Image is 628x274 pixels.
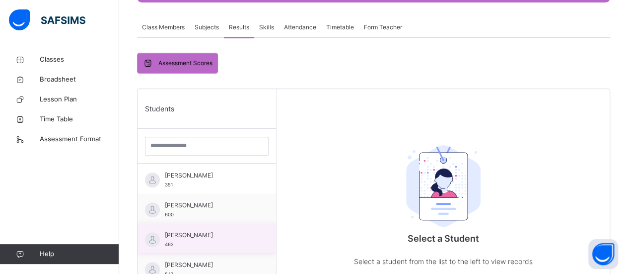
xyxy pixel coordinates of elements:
[284,23,316,32] span: Attendance
[588,239,618,269] button: Open asap
[158,59,212,68] span: Assessment Scores
[40,94,119,104] span: Lesson Plan
[142,23,185,32] span: Class Members
[165,242,174,247] span: 462
[195,23,219,32] span: Subjects
[165,231,254,240] span: [PERSON_NAME]
[354,232,533,245] p: Select a Student
[165,261,254,270] span: [PERSON_NAME]
[145,202,160,217] img: default.svg
[40,55,119,65] span: Classes
[9,9,85,30] img: safsims
[145,173,160,187] img: default.svg
[165,182,173,187] span: 351
[354,120,533,140] div: Select a Student
[165,212,174,217] span: 600
[40,114,119,124] span: Time Table
[40,75,119,85] span: Broadsheet
[145,232,160,247] img: default.svg
[165,171,254,180] span: [PERSON_NAME]
[364,23,402,32] span: Form Teacher
[40,249,119,259] span: Help
[259,23,274,32] span: Skills
[229,23,249,32] span: Results
[326,23,354,32] span: Timetable
[165,201,254,210] span: [PERSON_NAME]
[40,134,119,144] span: Assessment Format
[354,255,533,268] p: Select a student from the list to the left to view records
[145,103,174,114] span: Students
[406,145,481,227] img: student.207b5acb3037b72b59086e8b1a17b1d0.svg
